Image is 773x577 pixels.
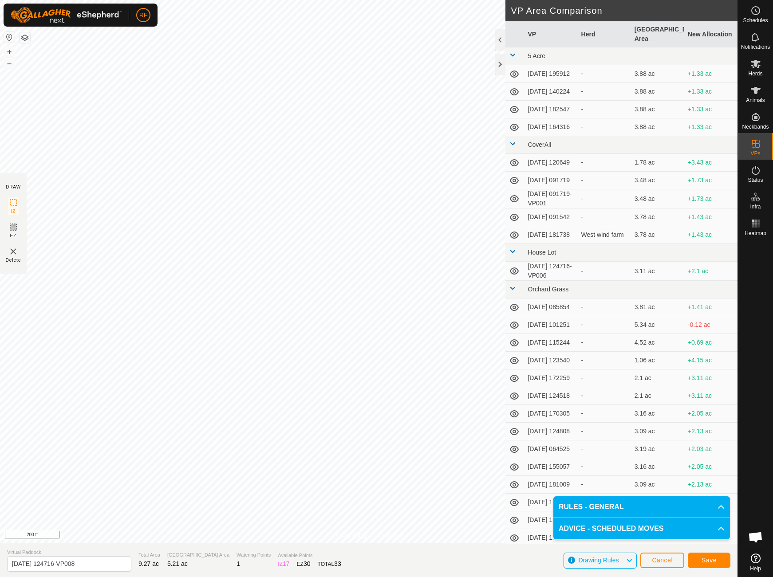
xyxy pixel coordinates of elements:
[684,423,738,440] td: +2.13 ac
[684,458,738,476] td: +2.05 ac
[684,334,738,352] td: +0.69 ac
[528,52,545,59] span: 5 Acre
[528,141,551,148] span: CoverAll
[4,47,15,57] button: +
[581,373,627,383] div: -
[524,334,577,352] td: [DATE] 115244
[559,523,663,534] span: ADVICE - SCHEDULED MOVES
[631,83,684,101] td: 3.88 ac
[684,21,738,47] th: New Allocation
[278,552,341,559] span: Available Points
[581,480,627,489] div: -
[237,551,271,559] span: Watering Points
[631,316,684,334] td: 5.34 ac
[524,387,577,405] td: [DATE] 124518
[742,124,769,130] span: Neckbands
[578,557,619,564] span: Drawing Rules
[684,476,738,494] td: +2.13 ac
[738,550,773,575] a: Help
[528,286,568,293] span: Orchard Grass
[631,154,684,172] td: 1.78 ac
[631,262,684,281] td: 3.11 ac
[8,246,19,257] img: VP
[278,559,289,569] div: IZ
[631,405,684,423] td: 3.16 ac
[6,257,21,263] span: Delete
[688,553,730,568] button: Save
[7,549,131,556] span: Virtual Paddock
[631,101,684,118] td: 3.88 ac
[684,154,738,172] td: +3.43 ac
[684,316,738,334] td: -0.12 ac
[581,320,627,330] div: -
[581,338,627,347] div: -
[581,427,627,436] div: -
[524,101,577,118] td: [DATE] 182547
[684,226,738,244] td: +1.43 ac
[743,18,768,23] span: Schedules
[684,369,738,387] td: +3.11 ac
[684,65,738,83] td: +1.33 ac
[524,226,577,244] td: [DATE] 181738
[581,409,627,418] div: -
[524,369,577,387] td: [DATE] 172259
[741,44,770,50] span: Notifications
[750,566,761,571] span: Help
[524,208,577,226] td: [DATE] 091542
[581,69,627,79] div: -
[684,208,738,226] td: +1.43 ac
[167,560,188,567] span: 5.21 ac
[750,151,760,156] span: VPs
[684,387,738,405] td: +3.11 ac
[684,83,738,101] td: +1.33 ac
[283,560,290,567] span: 17
[524,352,577,369] td: [DATE] 123540
[304,560,311,567] span: 30
[524,440,577,458] td: [DATE] 064525
[581,302,627,312] div: -
[334,532,367,540] a: Privacy Policy
[297,559,311,569] div: EZ
[748,177,763,183] span: Status
[524,21,577,47] th: VP
[524,65,577,83] td: [DATE] 195912
[684,262,738,281] td: +2.1 ac
[631,476,684,494] td: 3.09 ac
[524,423,577,440] td: [DATE] 124808
[138,560,159,567] span: 9.27 ac
[524,154,577,172] td: [DATE] 120649
[237,560,240,567] span: 1
[684,494,738,511] td: +2.25 ac
[524,476,577,494] td: [DATE] 181009
[318,559,341,569] div: TOTAL
[748,71,762,76] span: Herds
[524,511,577,529] td: [DATE] 134714
[702,557,717,564] span: Save
[167,551,229,559] span: [GEOGRAPHIC_DATA] Area
[139,11,148,20] span: RF
[640,553,684,568] button: Cancel
[631,458,684,476] td: 3.16 ac
[581,176,627,185] div: -
[581,105,627,114] div: -
[652,557,673,564] span: Cancel
[631,369,684,387] td: 2.1 ac
[524,529,577,547] td: [DATE] 172951
[684,118,738,136] td: +1.33 ac
[684,189,738,208] td: +1.73 ac
[684,440,738,458] td: +2.03 ac
[631,352,684,369] td: 1.06 ac
[528,249,556,256] span: House Lot
[631,387,684,405] td: 2.1 ac
[631,494,684,511] td: 2.97 ac
[581,122,627,132] div: -
[581,158,627,167] div: -
[559,502,624,512] span: RULES - GENERAL
[334,560,341,567] span: 33
[631,334,684,352] td: 4.52 ac
[631,118,684,136] td: 3.88 ac
[4,58,15,69] button: –
[524,189,577,208] td: [DATE] 091719-VP001
[138,551,160,559] span: Total Area
[581,391,627,400] div: -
